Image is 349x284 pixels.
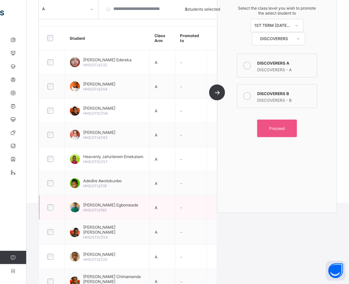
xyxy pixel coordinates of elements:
[149,26,175,50] th: Class Arm
[83,154,143,159] span: Heavenly Jahziterem Emekalam
[155,255,157,259] span: A
[83,159,107,164] span: HHS/STD/257
[83,106,115,111] span: [PERSON_NAME]
[155,157,157,162] span: A
[224,6,330,16] span: Select the class level you wish to promote the select student to
[83,225,145,235] span: [PERSON_NAME] [PERSON_NAME]
[180,60,182,65] span: -
[257,66,314,72] div: DISCOVERERS - A
[83,111,108,116] span: HHS/STD/256
[257,59,314,66] div: DISCOVERERS A
[155,84,157,89] span: A
[180,133,182,138] span: -
[83,57,132,62] span: [PERSON_NAME] Edereka
[326,261,346,281] button: Open asap
[155,279,157,284] span: A
[256,36,292,41] div: DISCOVERERS
[155,60,157,65] span: A
[155,181,157,186] span: A
[180,157,182,162] span: -
[185,7,220,12] span: students selected
[83,257,107,262] span: HHS/STU/220
[180,255,182,259] span: -
[83,135,107,140] span: HHS/STU/243
[257,96,314,103] div: DISCOVERERS - B
[83,274,145,284] span: [PERSON_NAME] Chimamanda [PERSON_NAME]
[180,181,182,186] span: -
[185,7,187,12] b: 3
[180,84,182,89] span: -
[83,252,115,257] span: [PERSON_NAME]
[180,230,182,235] span: -
[155,230,157,235] span: A
[155,205,157,210] span: A
[83,202,138,207] span: [PERSON_NAME] Egbomeade
[83,87,107,91] span: HHS/STU/204
[180,108,182,113] span: -
[269,126,285,131] span: Proceed
[175,26,206,50] th: Promoted to
[83,235,108,240] span: HHS/STD/254
[83,82,115,86] span: [PERSON_NAME]
[180,205,182,210] span: -
[83,208,107,212] span: HHS/STU/160
[83,184,107,188] span: HHS/STU/219
[65,26,149,50] th: Student
[83,63,107,67] span: HHS/STU/232
[42,7,86,12] div: A
[180,279,182,284] span: -
[155,108,157,113] span: A
[257,89,314,96] div: DISCOVERERS B
[83,130,115,135] span: [PERSON_NAME]
[155,133,157,138] span: A
[83,178,122,183] span: Adedire Awotokunbo
[254,23,291,28] div: 1ST TERM [DATE]-[DATE]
